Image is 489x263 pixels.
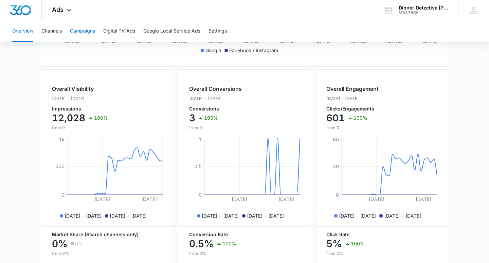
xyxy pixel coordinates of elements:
[422,38,438,44] tspan: [DATE]
[229,47,278,54] p: Facebook / Instagram
[52,232,163,237] p: Market Share (Search channels only)
[52,250,163,257] p: from 0%
[326,113,345,123] p: 601
[41,20,62,42] button: Channels
[354,116,367,120] p: 100%
[189,125,242,131] p: from 0
[94,116,108,120] p: 100%
[110,212,147,219] p: [DATE] - [DATE]
[399,5,448,11] div: account name
[399,11,448,15] div: account id
[189,113,195,123] p: 3
[326,106,379,111] p: Clicks/Engagements
[336,192,339,198] tspan: 0
[416,196,431,202] tspan: [DATE]
[59,137,65,142] tspan: 1k
[94,196,110,202] tspan: [DATE]
[143,20,200,42] button: Google Local Service Ads
[189,238,214,249] p: 0.5%
[333,137,339,142] tspan: 60
[208,38,223,44] tspan: [DATE]
[65,38,80,44] tspan: [DATE]
[70,20,95,42] button: Campaigns
[52,85,108,93] h2: Overall Visibility
[326,85,379,93] h2: Overall Engagement
[333,163,339,169] tspan: 30
[326,96,379,102] p: [DATE] - [DATE]
[387,38,402,44] tspan: [DATE]
[141,196,157,202] tspan: [DATE]
[326,232,437,237] p: Click Rate
[75,241,83,246] p: 0%
[209,20,227,42] button: Settings
[103,20,135,42] button: Digital TV Ads
[369,196,384,202] tspan: [DATE]
[326,238,342,249] p: 5%
[339,212,376,219] p: [DATE] - [DATE]
[194,163,202,169] tspan: 0.5
[279,38,295,44] tspan: [DATE]
[189,250,300,257] p: from 0%
[136,38,152,44] tspan: [DATE]
[52,6,64,13] span: Ads
[326,125,379,131] p: from 0
[199,192,202,198] tspan: 0
[243,38,259,44] tspan: [DATE]
[189,85,242,93] h2: Overall Conversions
[52,113,85,123] p: 12,028
[61,192,65,198] tspan: 0
[204,116,218,120] p: 100%
[55,163,65,169] tspan: 500
[52,238,68,249] p: 0%
[172,38,187,44] tspan: [DATE]
[65,212,102,219] p: [DATE] - [DATE]
[199,137,202,142] tspan: 1
[100,38,116,44] tspan: [DATE]
[205,47,221,54] p: Google
[247,212,284,219] p: [DATE] - [DATE]
[351,241,365,246] p: 100%
[202,212,239,219] p: [DATE] - [DATE]
[189,232,300,237] p: Conversion Rate
[384,212,421,219] p: [DATE] - [DATE]
[232,196,247,202] tspan: [DATE]
[12,20,33,42] button: Overview
[326,250,437,257] p: from 0%
[222,241,236,246] p: 100%
[189,96,242,102] p: [DATE] - [DATE]
[52,96,108,102] p: [DATE] - [DATE]
[52,106,108,111] p: Impressions
[189,106,242,111] p: Conversions
[278,196,294,202] tspan: [DATE]
[315,38,331,44] tspan: [DATE]
[52,125,108,131] p: from 0
[351,38,366,44] tspan: [DATE]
